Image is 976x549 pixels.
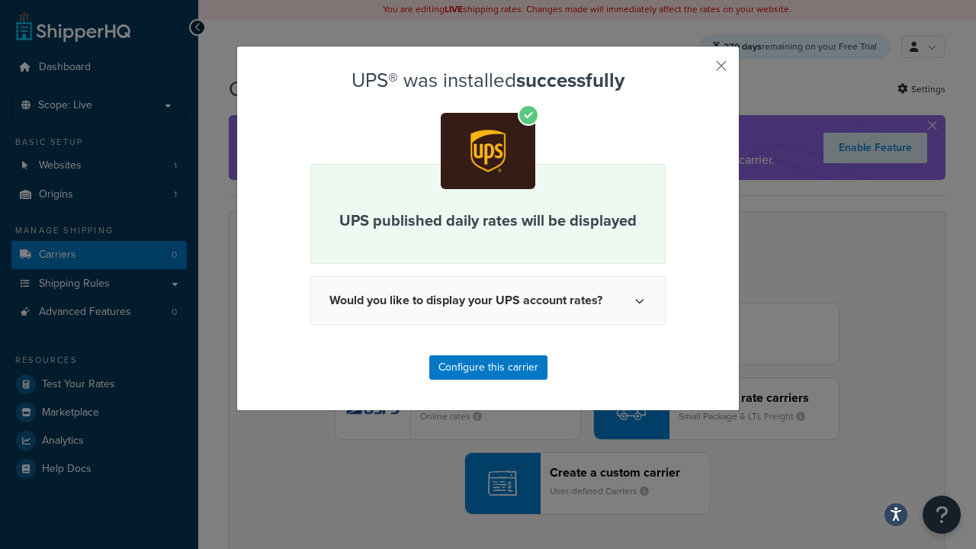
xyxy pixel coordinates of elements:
[429,355,547,380] button: Configure this carrier
[441,113,535,188] img: app-ups.png
[329,209,647,232] p: UPS published daily rates will be displayed
[518,104,539,126] i: Check mark
[516,66,624,95] strong: successfully
[310,69,666,91] h2: UPS® was installed
[310,276,666,325] button: Would you like to display your UPS account rates?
